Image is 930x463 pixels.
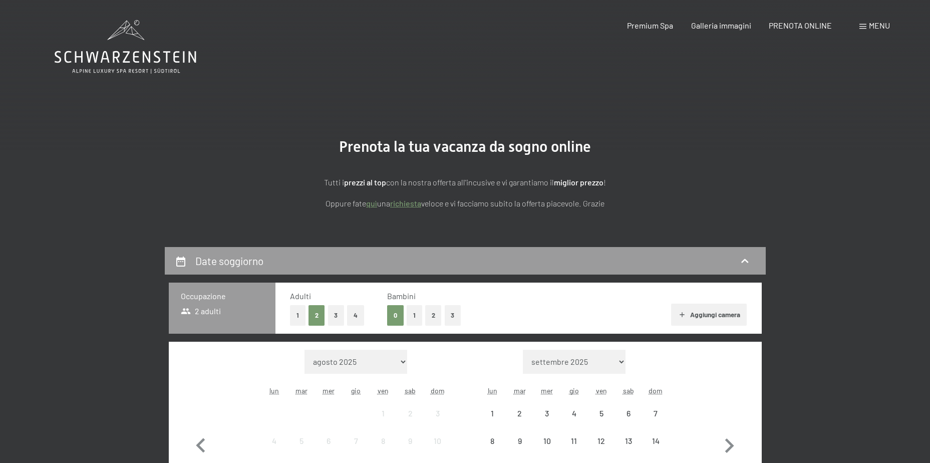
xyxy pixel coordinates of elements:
div: 3 [425,409,450,434]
abbr: domenica [431,386,445,395]
span: Prenota la tua vacanza da sogno online [339,138,591,155]
div: Tue Sep 02 2025 [506,400,533,427]
div: arrivo/check-in non effettuabile [479,400,506,427]
div: Sat Sep 13 2025 [615,427,642,454]
span: Adulti [290,291,311,301]
h2: Date soggiorno [195,255,263,267]
span: 2 adulti [181,306,221,317]
div: 2 [398,409,423,434]
div: arrivo/check-in non effettuabile [615,427,642,454]
abbr: sabato [623,386,634,395]
div: arrivo/check-in non effettuabile [370,427,397,454]
div: arrivo/check-in non effettuabile [424,427,451,454]
div: arrivo/check-in non effettuabile [370,400,397,427]
p: Tutti i con la nostra offerta all'incusive e vi garantiamo il ! [215,176,716,189]
div: 2 [507,409,532,434]
button: 3 [328,305,345,326]
div: 10 [534,437,559,462]
button: 1 [290,305,305,326]
div: 5 [588,409,613,434]
div: 5 [289,437,314,462]
div: 12 [588,437,613,462]
div: 9 [398,437,423,462]
div: Wed Aug 06 2025 [315,427,342,454]
abbr: martedì [514,386,526,395]
div: arrivo/check-in non effettuabile [397,400,424,427]
abbr: mercoledì [323,386,335,395]
button: 1 [407,305,422,326]
div: 11 [561,437,586,462]
button: 3 [445,305,461,326]
abbr: giovedì [351,386,361,395]
div: 14 [643,437,668,462]
div: Thu Sep 04 2025 [560,400,587,427]
div: arrivo/check-in non effettuabile [424,400,451,427]
div: arrivo/check-in non effettuabile [560,427,587,454]
abbr: lunedì [488,386,497,395]
div: 8 [480,437,505,462]
button: 2 [425,305,442,326]
abbr: venerdì [596,386,607,395]
strong: miglior prezzo [554,177,603,187]
div: Thu Sep 11 2025 [560,427,587,454]
a: Galleria immagini [691,21,751,30]
div: 10 [425,437,450,462]
div: arrivo/check-in non effettuabile [642,400,669,427]
button: 2 [308,305,325,326]
div: arrivo/check-in non effettuabile [587,400,614,427]
a: quì [366,198,377,208]
div: arrivo/check-in non effettuabile [343,427,370,454]
div: arrivo/check-in non effettuabile [642,427,669,454]
div: Sun Sep 07 2025 [642,400,669,427]
div: Mon Aug 04 2025 [261,427,288,454]
div: 6 [316,437,341,462]
button: 0 [387,305,404,326]
abbr: domenica [649,386,663,395]
button: Aggiungi camera [671,304,747,326]
abbr: venerdì [378,386,389,395]
div: 13 [616,437,641,462]
abbr: sabato [405,386,416,395]
div: arrivo/check-in non effettuabile [533,400,560,427]
div: 4 [561,409,586,434]
div: 7 [643,409,668,434]
abbr: mercoledì [541,386,553,395]
h3: Occupazione [181,291,263,302]
div: Mon Sep 01 2025 [479,400,506,427]
div: Sun Aug 03 2025 [424,400,451,427]
div: arrivo/check-in non effettuabile [560,400,587,427]
div: Thu Aug 07 2025 [343,427,370,454]
div: Wed Sep 10 2025 [533,427,560,454]
div: Wed Sep 03 2025 [533,400,560,427]
div: 8 [371,437,396,462]
div: arrivo/check-in non effettuabile [479,427,506,454]
div: 7 [344,437,369,462]
div: Tue Sep 09 2025 [506,427,533,454]
abbr: martedì [295,386,307,395]
a: Premium Spa [627,21,673,30]
a: PRENOTA ONLINE [769,21,832,30]
div: arrivo/check-in non effettuabile [533,427,560,454]
div: Fri Aug 08 2025 [370,427,397,454]
div: Sun Aug 10 2025 [424,427,451,454]
div: Mon Sep 08 2025 [479,427,506,454]
div: Sat Aug 09 2025 [397,427,424,454]
div: 1 [480,409,505,434]
div: Sat Sep 06 2025 [615,400,642,427]
abbr: giovedì [569,386,579,395]
a: richiesta [390,198,421,208]
div: 3 [534,409,559,434]
strong: prezzi al top [344,177,386,187]
div: arrivo/check-in non effettuabile [506,427,533,454]
div: Fri Sep 12 2025 [587,427,614,454]
button: 4 [347,305,364,326]
p: Oppure fate una veloce e vi facciamo subito la offerta piacevole. Grazie [215,197,716,210]
div: 9 [507,437,532,462]
div: Tue Aug 05 2025 [288,427,315,454]
div: 6 [616,409,641,434]
div: 4 [262,437,287,462]
div: arrivo/check-in non effettuabile [315,427,342,454]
